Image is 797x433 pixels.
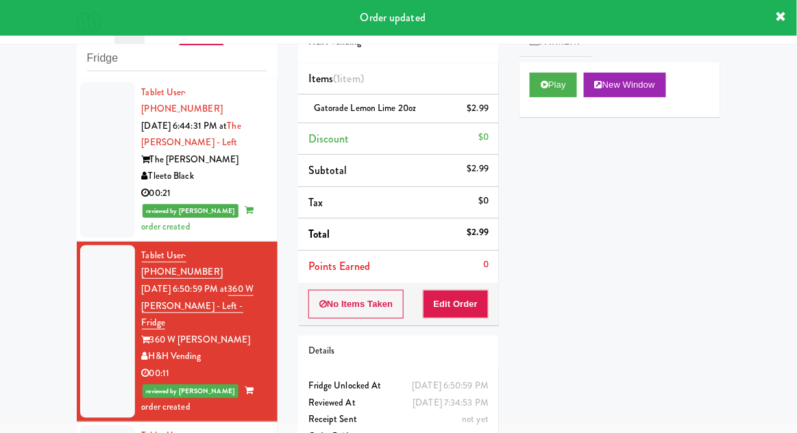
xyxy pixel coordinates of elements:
div: Fridge Unlocked At [308,378,489,395]
div: H&H Vending [142,348,267,365]
button: No Items Taken [308,290,404,319]
span: Items [308,71,364,86]
div: [DATE] 7:34:53 PM [413,395,489,412]
span: [DATE] 6:50:59 PM at [142,282,228,295]
a: Tablet User· [PHONE_NUMBER] [142,86,223,116]
div: 00:21 [142,185,267,202]
span: reviewed by [PERSON_NAME] [143,204,239,218]
li: Tablet User· [PHONE_NUMBER][DATE] 6:50:59 PM at360 W [PERSON_NAME] - Left - Fridge360 W [PERSON_N... [77,242,278,422]
div: $0 [478,193,489,210]
div: Receipt Sent [308,411,489,428]
div: 360 W [PERSON_NAME] [142,332,267,349]
button: Edit Order [423,290,489,319]
button: New Window [584,73,666,97]
div: $2.99 [467,160,489,177]
span: not yet [462,412,489,425]
span: Discount [308,131,350,147]
a: 360 W [PERSON_NAME] - Left - Fridge [142,282,254,330]
a: Tablet User· [PHONE_NUMBER] [142,249,223,280]
button: Play [530,73,577,97]
div: $2.99 [467,100,489,117]
ng-pluralize: item [341,71,360,86]
div: [DATE] 6:50:59 PM [412,378,489,395]
div: Reviewed At [308,395,489,412]
span: Points Earned [308,258,370,274]
input: Search vision orders [87,46,267,71]
span: [DATE] 6:44:31 PM at [142,119,228,132]
span: Tax [308,195,323,210]
span: (1 ) [333,71,364,86]
div: 00:11 [142,365,267,382]
div: The [PERSON_NAME] [142,151,267,169]
span: reviewed by [PERSON_NAME] [143,384,239,398]
div: Details [308,343,489,360]
div: 0 [483,256,489,273]
span: Order updated [360,10,426,25]
span: Total [308,226,330,242]
div: $2.99 [467,224,489,241]
span: Subtotal [308,162,347,178]
span: Gatorade Lemon Lime 20oz [314,101,416,114]
h5: H&H Vending [308,37,489,47]
div: Tleeto Black [142,168,267,185]
div: $0 [478,129,489,146]
li: Tablet User· [PHONE_NUMBER][DATE] 6:44:31 PM atThe [PERSON_NAME] - LeftThe [PERSON_NAME]Tleeto Bl... [77,79,278,242]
